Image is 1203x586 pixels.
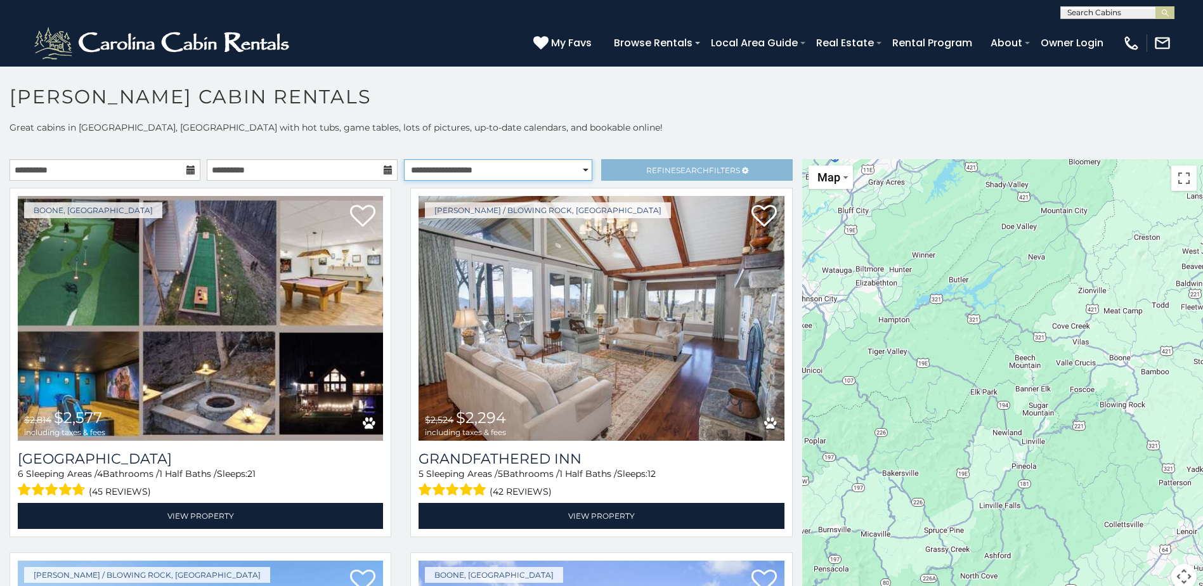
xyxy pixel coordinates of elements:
[601,159,792,181] a: RefineSearchFilters
[54,408,102,427] span: $2,577
[32,24,295,62] img: White-1-2.png
[425,414,453,426] span: $2,524
[456,408,506,427] span: $2,294
[18,468,23,479] span: 6
[425,428,506,436] span: including taxes & fees
[705,32,804,54] a: Local Area Guide
[247,468,256,479] span: 21
[1154,34,1171,52] img: mail-regular-white.png
[419,196,784,441] a: Grandfathered Inn $2,524 $2,294 including taxes & fees
[551,35,592,51] span: My Favs
[24,567,270,583] a: [PERSON_NAME] / Blowing Rock, [GEOGRAPHIC_DATA]
[559,468,617,479] span: 1 Half Baths /
[984,32,1029,54] a: About
[1122,34,1140,52] img: phone-regular-white.png
[886,32,979,54] a: Rental Program
[24,414,51,426] span: $2,814
[18,450,383,467] h3: Wildlife Manor
[425,202,671,218] a: [PERSON_NAME] / Blowing Rock, [GEOGRAPHIC_DATA]
[18,450,383,467] a: [GEOGRAPHIC_DATA]
[419,450,784,467] a: Grandfathered Inn
[159,468,217,479] span: 1 Half Baths /
[498,468,503,479] span: 5
[809,166,853,189] button: Change map style
[608,32,699,54] a: Browse Rentals
[533,35,595,51] a: My Favs
[751,204,777,230] a: Add to favorites
[18,503,383,529] a: View Property
[24,202,162,218] a: Boone, [GEOGRAPHIC_DATA]
[810,32,880,54] a: Real Estate
[419,503,784,529] a: View Property
[18,196,383,441] a: Wildlife Manor $2,814 $2,577 including taxes & fees
[89,483,151,500] span: (45 reviews)
[490,483,552,500] span: (42 reviews)
[647,468,656,479] span: 12
[97,468,103,479] span: 4
[1171,166,1197,191] button: Toggle fullscreen view
[676,166,709,175] span: Search
[18,467,383,500] div: Sleeping Areas / Bathrooms / Sleeps:
[425,567,563,583] a: Boone, [GEOGRAPHIC_DATA]
[419,196,784,441] img: Grandfathered Inn
[419,468,424,479] span: 5
[419,467,784,500] div: Sleeping Areas / Bathrooms / Sleeps:
[646,166,740,175] span: Refine Filters
[350,204,375,230] a: Add to favorites
[1034,32,1110,54] a: Owner Login
[817,171,840,184] span: Map
[18,196,383,441] img: Wildlife Manor
[24,428,105,436] span: including taxes & fees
